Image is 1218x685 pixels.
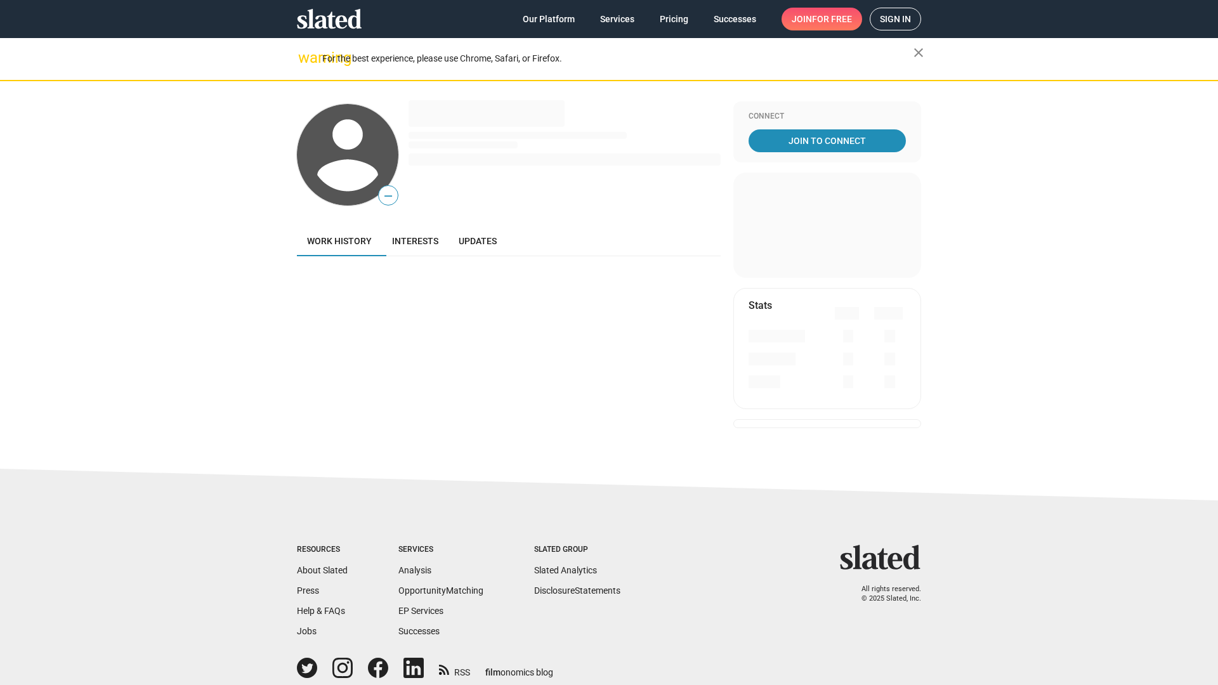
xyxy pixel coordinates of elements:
span: for free [812,8,852,30]
mat-icon: close [911,45,926,60]
a: OpportunityMatching [398,585,483,596]
a: Services [590,8,645,30]
div: Services [398,545,483,555]
span: Successes [714,8,756,30]
mat-card-title: Stats [749,299,772,312]
a: Jobs [297,626,317,636]
div: Connect [749,112,906,122]
a: Slated Analytics [534,565,597,575]
a: Joinfor free [782,8,862,30]
span: Join [792,8,852,30]
p: All rights reserved. © 2025 Slated, Inc. [848,585,921,603]
a: Successes [398,626,440,636]
a: Work history [297,226,382,256]
a: Our Platform [513,8,585,30]
div: For the best experience, please use Chrome, Safari, or Firefox. [322,50,913,67]
a: Analysis [398,565,431,575]
a: Press [297,585,319,596]
span: Work history [307,236,372,246]
span: Join To Connect [751,129,903,152]
a: Successes [704,8,766,30]
a: EP Services [398,606,443,616]
span: — [379,188,398,204]
div: Resources [297,545,348,555]
span: Updates [459,236,497,246]
span: Services [600,8,634,30]
a: Sign in [870,8,921,30]
span: film [485,667,501,677]
span: Sign in [880,8,911,30]
a: DisclosureStatements [534,585,620,596]
a: Interests [382,226,449,256]
a: Pricing [650,8,698,30]
a: Help & FAQs [297,606,345,616]
mat-icon: warning [298,50,313,65]
a: Updates [449,226,507,256]
a: Join To Connect [749,129,906,152]
span: Our Platform [523,8,575,30]
span: Pricing [660,8,688,30]
a: About Slated [297,565,348,575]
span: Interests [392,236,438,246]
a: filmonomics blog [485,656,553,679]
a: RSS [439,659,470,679]
div: Slated Group [534,545,620,555]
